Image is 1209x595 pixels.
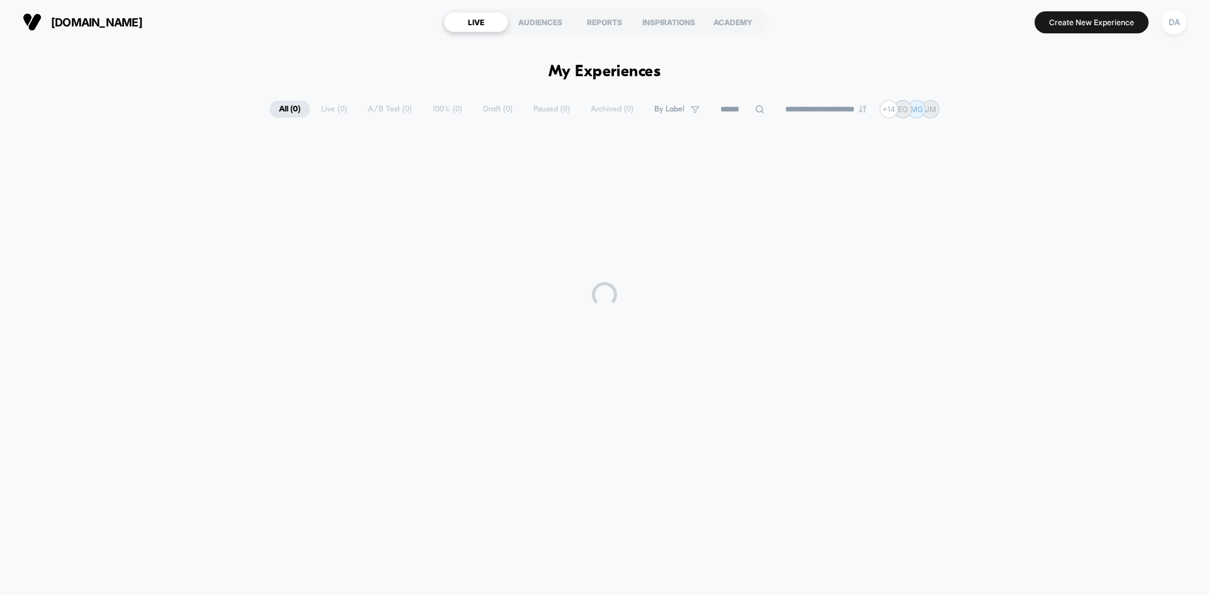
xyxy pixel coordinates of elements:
button: [DOMAIN_NAME] [19,12,146,32]
div: INSPIRATIONS [637,12,701,32]
div: DA [1162,10,1186,35]
button: DA [1158,9,1190,35]
div: ACADEMY [701,12,765,32]
span: [DOMAIN_NAME] [51,16,142,29]
button: Create New Experience [1035,11,1149,33]
div: + 14 [880,100,898,118]
p: EG [898,105,908,114]
h1: My Experiences [548,63,661,81]
span: By Label [654,105,684,114]
p: JM [925,105,936,114]
img: Visually logo [23,13,42,31]
div: LIVE [444,12,508,32]
span: All ( 0 ) [270,101,310,118]
div: REPORTS [572,12,637,32]
div: AUDIENCES [508,12,572,32]
p: MG [911,105,923,114]
img: end [859,105,866,113]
